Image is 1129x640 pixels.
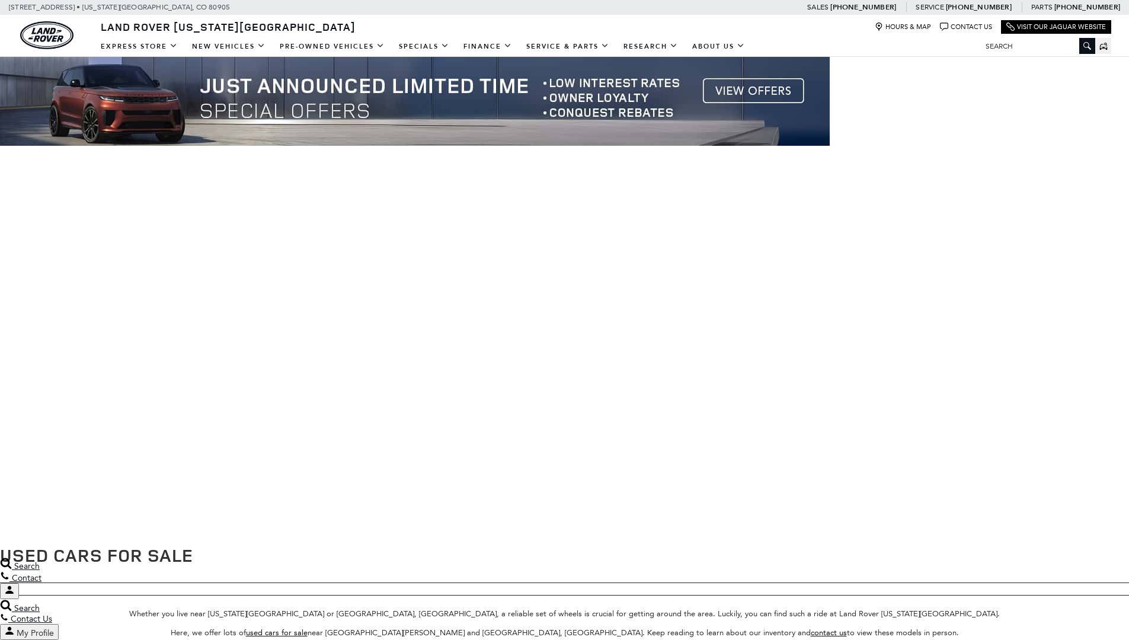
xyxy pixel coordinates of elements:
[273,36,392,57] a: Pre-Owned Vehicles
[1054,2,1120,12] a: [PHONE_NUMBER]
[616,36,685,57] a: Research
[1031,3,1053,11] span: Parts
[94,36,185,57] a: EXPRESS STORE
[1006,23,1106,31] a: Visit Our Jaguar Website
[20,21,73,49] a: land-rover
[20,21,73,49] img: Land Rover
[946,2,1012,12] a: [PHONE_NUMBER]
[392,36,456,57] a: Specials
[916,3,944,11] span: Service
[94,20,363,34] a: Land Rover [US_STATE][GEOGRAPHIC_DATA]
[12,573,41,583] span: Contact
[519,36,616,57] a: Service & Parts
[685,36,752,57] a: About Us
[17,628,54,638] span: My Profile
[14,603,40,613] span: Search
[940,23,992,31] a: Contact Us
[11,614,52,624] span: Contact Us
[185,36,273,57] a: New Vehicles
[807,3,829,11] span: Sales
[456,36,519,57] a: Finance
[94,36,752,57] nav: Main Navigation
[830,2,896,12] a: [PHONE_NUMBER]
[977,39,1095,53] input: Search
[875,23,931,31] a: Hours & Map
[14,561,40,571] span: Search
[9,3,230,11] a: [STREET_ADDRESS] • [US_STATE][GEOGRAPHIC_DATA], CO 80905
[101,20,356,34] span: Land Rover [US_STATE][GEOGRAPHIC_DATA]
